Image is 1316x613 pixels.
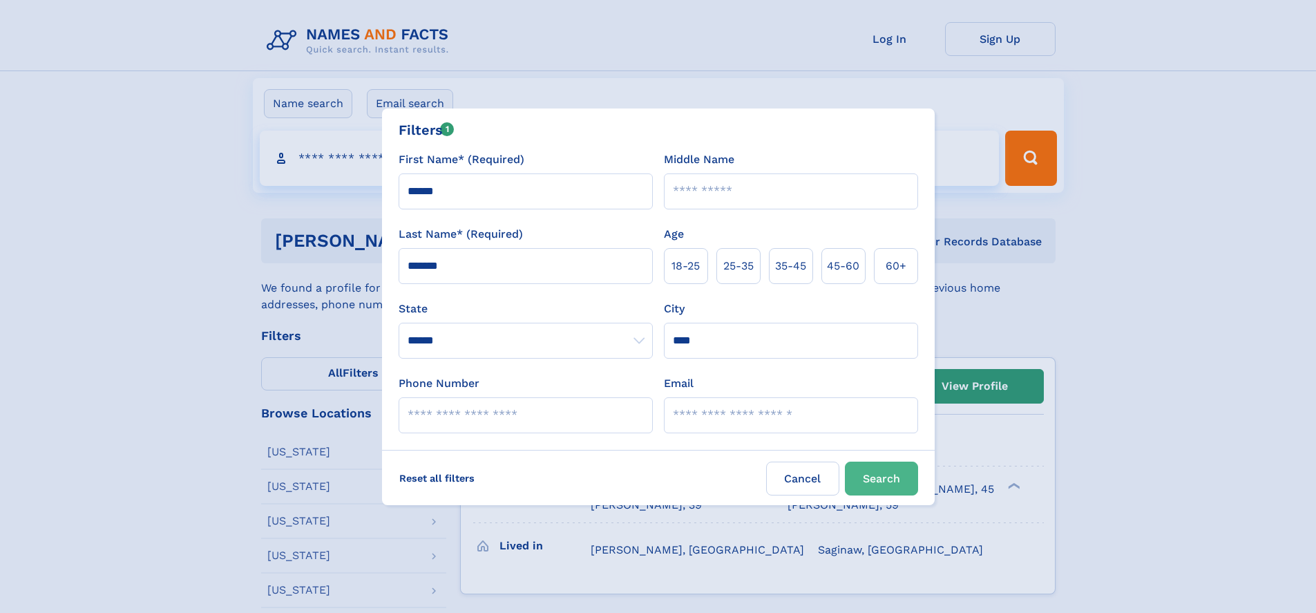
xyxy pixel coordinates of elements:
[399,120,455,140] div: Filters
[399,151,524,168] label: First Name* (Required)
[399,375,479,392] label: Phone Number
[664,375,694,392] label: Email
[664,301,685,317] label: City
[399,301,653,317] label: State
[723,258,754,274] span: 25‑35
[886,258,906,274] span: 60+
[671,258,700,274] span: 18‑25
[399,226,523,243] label: Last Name* (Required)
[845,462,918,496] button: Search
[766,462,839,496] label: Cancel
[390,462,484,495] label: Reset all filters
[664,226,684,243] label: Age
[664,151,734,168] label: Middle Name
[775,258,806,274] span: 35‑45
[827,258,859,274] span: 45‑60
